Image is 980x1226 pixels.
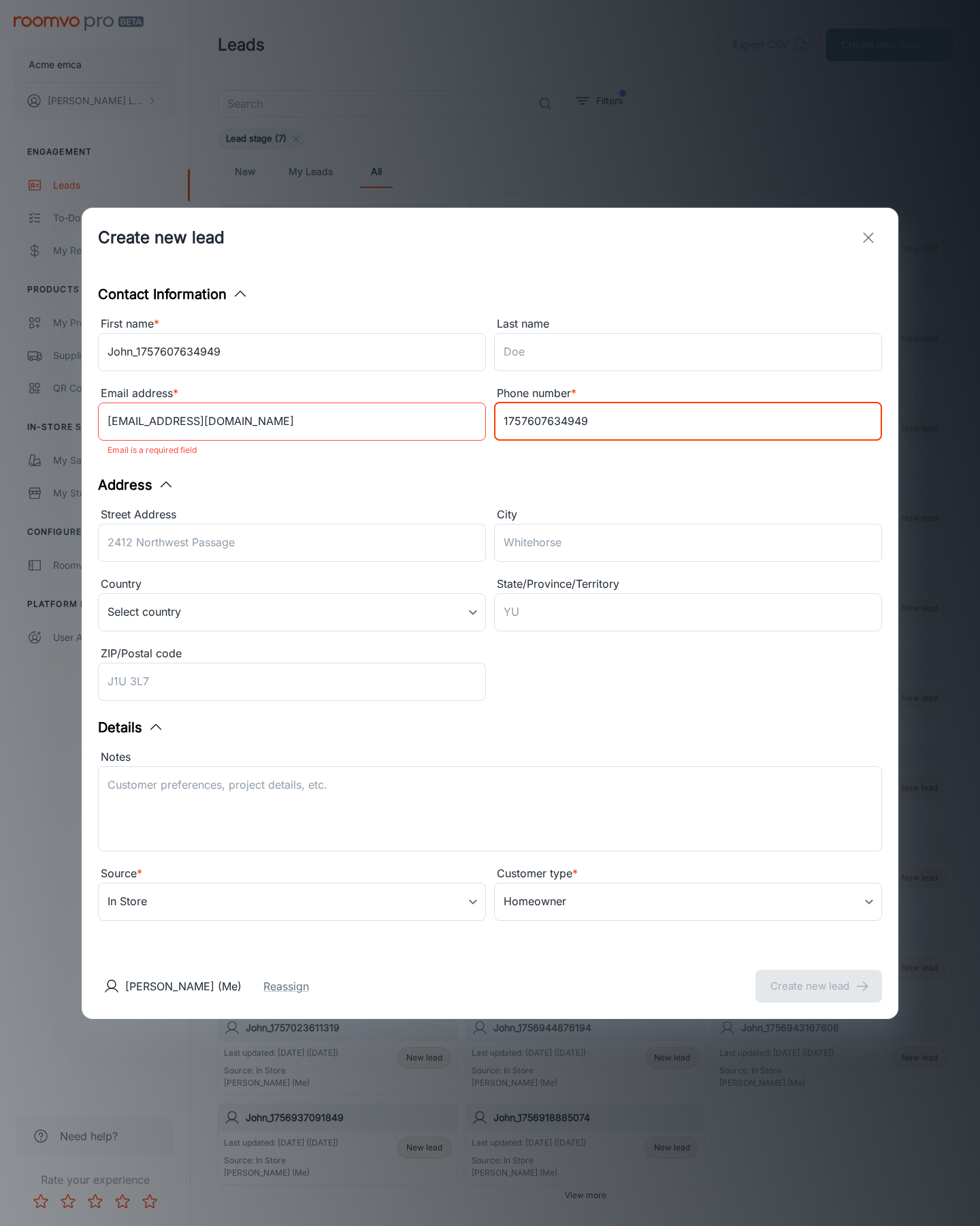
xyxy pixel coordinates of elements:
div: ZIP/Postal code [98,645,486,663]
div: City [494,506,882,524]
input: 2412 Northwest Passage [98,524,486,562]
p: [PERSON_NAME] (Me) [125,978,242,994]
div: Email address [98,385,486,403]
div: Last name [494,315,882,333]
h1: Create new lead [98,225,225,250]
div: Customer type [494,865,882,883]
button: Contact Information [98,284,248,304]
input: John [98,333,486,371]
button: Details [98,717,164,738]
div: Phone number [494,385,882,403]
div: In Store [98,883,486,921]
button: Reassign [263,978,309,994]
input: Doe [494,333,882,371]
button: Address [98,475,174,495]
div: Select country [98,593,486,631]
input: +1 439-123-4567 [494,403,882,441]
div: Country [98,576,486,593]
input: YU [494,593,882,631]
div: Street Address [98,506,486,524]
div: State/Province/Territory [494,576,882,593]
input: myname@example.com [98,403,486,441]
input: J1U 3L7 [98,663,486,701]
button: exit [855,224,882,251]
p: Email is a required field [108,442,476,458]
div: Homeowner [494,883,882,921]
input: Whitehorse [494,524,882,562]
div: First name [98,315,486,333]
div: Notes [98,749,882,766]
div: Source [98,865,486,883]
